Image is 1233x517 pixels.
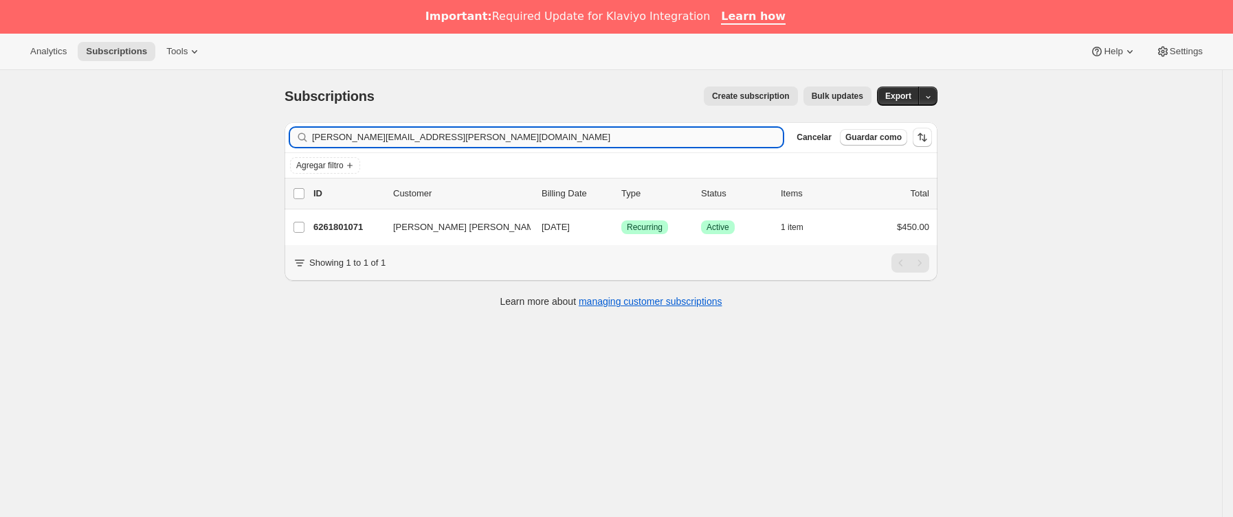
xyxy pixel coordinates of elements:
[1148,42,1211,61] button: Settings
[712,91,790,102] span: Create subscription
[845,132,902,143] span: Guardar como
[425,10,710,23] div: Required Update for Klaviyo Integration
[296,160,344,171] span: Agregar filtro
[911,187,929,200] p: Total
[309,256,386,270] p: Showing 1 to 1 of 1
[1082,42,1144,61] button: Help
[877,87,920,106] button: Export
[781,218,819,237] button: 1 item
[707,222,729,233] span: Active
[1170,46,1203,57] span: Settings
[721,10,786,25] a: Learn how
[290,157,360,174] button: Agregar filtro
[30,46,67,57] span: Analytics
[542,222,570,232] span: [DATE]
[78,42,155,61] button: Subscriptions
[22,42,75,61] button: Analytics
[781,222,803,233] span: 1 item
[897,222,929,232] span: $450.00
[393,187,531,200] p: Customer
[579,296,722,307] a: managing customer subscriptions
[385,216,522,238] button: [PERSON_NAME] [PERSON_NAME]
[627,222,663,233] span: Recurring
[781,187,849,200] div: Items
[812,91,863,102] span: Bulk updates
[393,220,542,234] span: [PERSON_NAME] [PERSON_NAME]
[158,42,210,61] button: Tools
[285,89,375,104] span: Subscriptions
[791,129,837,146] button: Cancelar
[86,46,147,57] span: Subscriptions
[621,187,690,200] div: Type
[885,91,911,102] span: Export
[891,253,929,273] nav: Paginación
[313,187,382,200] p: ID
[166,46,188,57] span: Tools
[313,218,929,237] div: 6261801071[PERSON_NAME] [PERSON_NAME][DATE]LogradoRecurringLogradoActive1 item$450.00
[701,187,770,200] p: Status
[542,187,610,200] p: Billing Date
[500,295,722,308] p: Learn more about
[704,87,798,106] button: Create subscription
[313,187,929,200] div: IDCustomerBilling DateTypeStatusItemsTotal
[913,128,932,147] button: Ordenar los resultados
[313,220,382,234] p: 6261801071
[312,128,783,147] input: Filter subscribers
[425,10,492,23] b: Important:
[840,129,907,146] button: Guardar como
[1104,46,1122,57] span: Help
[797,132,832,143] span: Cancelar
[803,87,871,106] button: Bulk updates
